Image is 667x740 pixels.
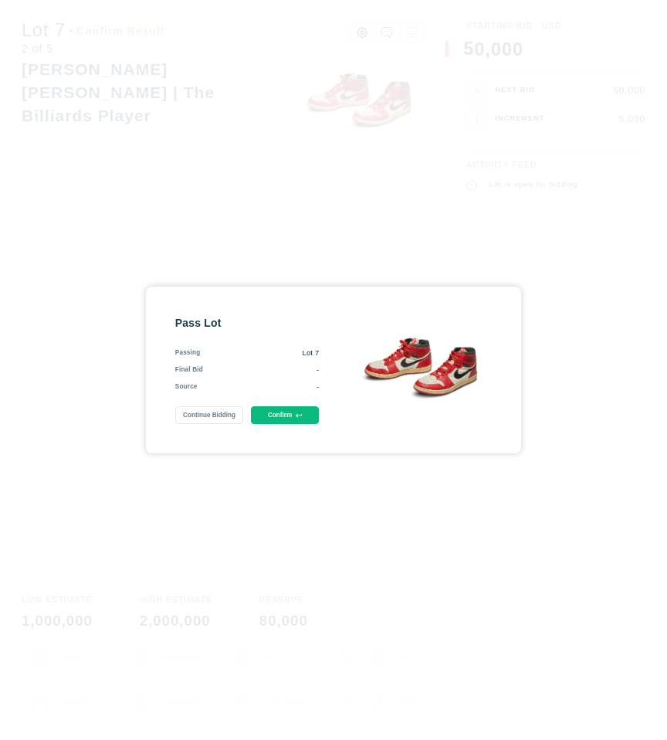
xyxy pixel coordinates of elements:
[175,365,203,375] div: Final Bid
[175,382,198,392] div: Source
[251,406,320,424] button: Confirm
[198,382,320,392] div: -
[200,348,319,358] div: Lot 7
[175,316,320,331] div: Pass Lot
[175,406,244,424] button: Continue Bidding
[203,365,319,375] div: -
[175,348,201,358] div: Passing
